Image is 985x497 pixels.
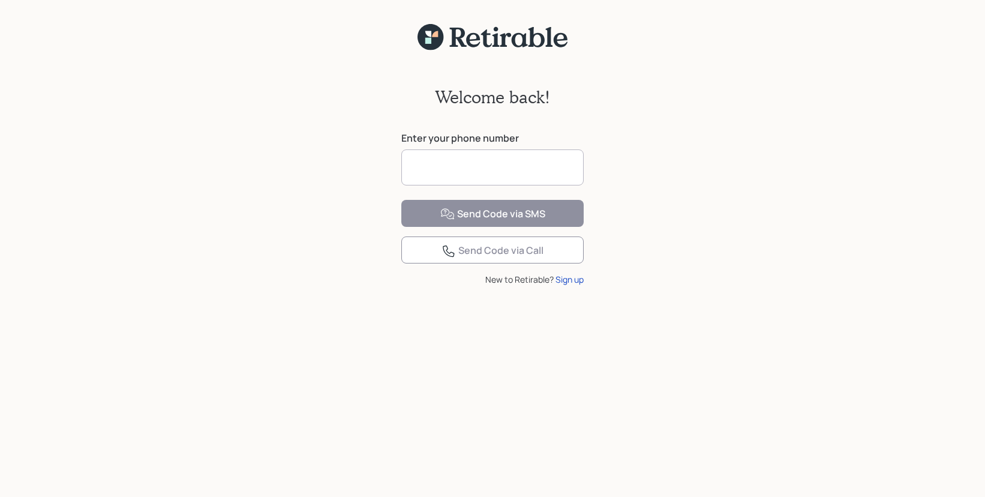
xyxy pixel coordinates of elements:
div: Sign up [555,273,584,286]
div: New to Retirable? [401,273,584,286]
label: Enter your phone number [401,131,584,145]
button: Send Code via SMS [401,200,584,227]
h2: Welcome back! [435,87,550,107]
button: Send Code via Call [401,236,584,264]
div: Send Code via SMS [440,207,545,221]
div: Send Code via Call [442,244,543,258]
